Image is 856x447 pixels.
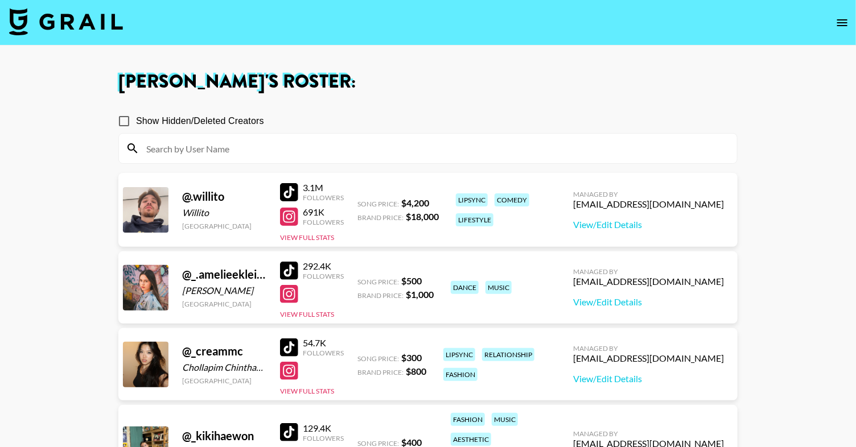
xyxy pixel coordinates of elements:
[182,222,266,230] div: [GEOGRAPHIC_DATA]
[495,193,529,206] div: comedy
[136,114,264,128] span: Show Hidden/Deleted Creators
[573,267,724,276] div: Managed By
[573,429,724,438] div: Managed By
[118,73,738,91] h1: [PERSON_NAME] 's Roster:
[573,276,724,287] div: [EMAIL_ADDRESS][DOMAIN_NAME]
[406,366,426,376] strong: $ 800
[573,344,724,353] div: Managed By
[303,272,344,280] div: Followers
[357,278,399,286] span: Song Price:
[182,362,266,373] div: Chollapim Chinthammit
[831,11,854,34] button: open drawer
[401,197,429,208] strong: $ 4,200
[182,376,266,385] div: [GEOGRAPHIC_DATA]
[303,260,344,272] div: 292.4K
[456,213,493,226] div: lifestyle
[451,433,491,446] div: aesthetic
[182,300,266,308] div: [GEOGRAPHIC_DATA]
[280,310,334,318] button: View Full Stats
[280,387,334,395] button: View Full Stats
[182,429,266,443] div: @ _kikihaewon
[573,373,724,384] a: View/Edit Details
[303,182,344,193] div: 3.1M
[139,139,730,158] input: Search by User Name
[406,289,434,300] strong: $ 1,000
[573,296,724,308] a: View/Edit Details
[573,198,724,210] div: [EMAIL_ADDRESS][DOMAIN_NAME]
[443,348,475,361] div: lipsync
[182,267,266,282] div: @ _.amelieeklein._
[573,219,724,230] a: View/Edit Details
[357,368,404,376] span: Brand Price:
[573,190,724,198] div: Managed By
[280,233,334,242] button: View Full Stats
[357,200,399,208] span: Song Price:
[303,434,344,442] div: Followers
[303,206,344,218] div: 691K
[303,337,344,349] div: 54.7K
[401,352,422,363] strong: $ 300
[357,213,404,222] span: Brand Price:
[451,413,485,426] div: fashion
[303,193,344,202] div: Followers
[573,353,724,364] div: [EMAIL_ADDRESS][DOMAIN_NAME]
[9,8,123,35] img: Grail Talent
[485,281,512,294] div: music
[182,344,266,358] div: @ _creammc
[182,189,266,204] div: @ .willito
[443,368,478,381] div: fashion
[406,211,439,222] strong: $ 18,000
[303,349,344,357] div: Followers
[182,207,266,218] div: Willito
[357,291,404,300] span: Brand Price:
[456,193,488,206] div: lipsync
[182,285,266,296] div: [PERSON_NAME]
[401,275,422,286] strong: $ 500
[492,413,518,426] div: music
[451,281,479,294] div: dance
[303,218,344,226] div: Followers
[482,348,534,361] div: relationship
[357,354,399,363] span: Song Price:
[303,423,344,434] div: 129.4K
